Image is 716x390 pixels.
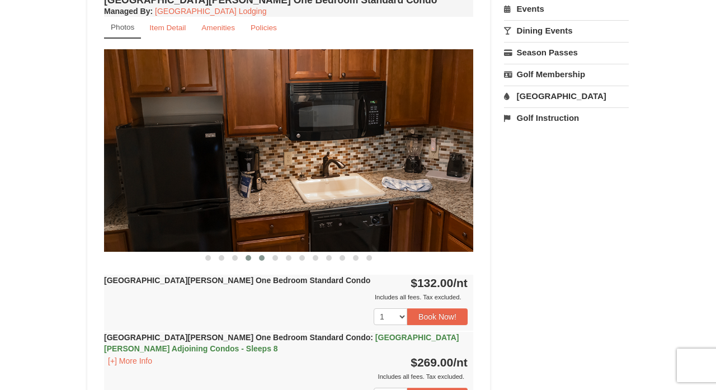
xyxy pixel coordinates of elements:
[104,371,468,382] div: Includes all fees. Tax excluded.
[251,24,277,32] small: Policies
[111,23,134,31] small: Photos
[155,7,266,16] a: [GEOGRAPHIC_DATA] Lodging
[243,17,284,39] a: Policies
[504,42,629,63] a: Season Passes
[104,333,459,353] strong: [GEOGRAPHIC_DATA][PERSON_NAME] One Bedroom Standard Condo
[504,86,629,106] a: [GEOGRAPHIC_DATA]
[104,7,150,16] span: Managed By
[104,7,153,16] strong: :
[104,276,370,285] strong: [GEOGRAPHIC_DATA][PERSON_NAME] One Bedroom Standard Condo
[104,17,141,39] a: Photos
[504,64,629,84] a: Golf Membership
[104,292,468,303] div: Includes all fees. Tax excluded.
[201,24,235,32] small: Amenities
[370,333,373,342] span: :
[194,17,242,39] a: Amenities
[453,356,468,369] span: /nt
[407,308,468,325] button: Book Now!
[142,17,193,39] a: Item Detail
[504,20,629,41] a: Dining Events
[453,276,468,289] span: /nt
[504,107,629,128] a: Golf Instruction
[411,276,468,289] strong: $132.00
[104,49,473,251] img: 18876286-193-92017df9.jpg
[149,24,186,32] small: Item Detail
[411,356,453,369] span: $269.00
[104,355,156,367] button: [+] More Info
